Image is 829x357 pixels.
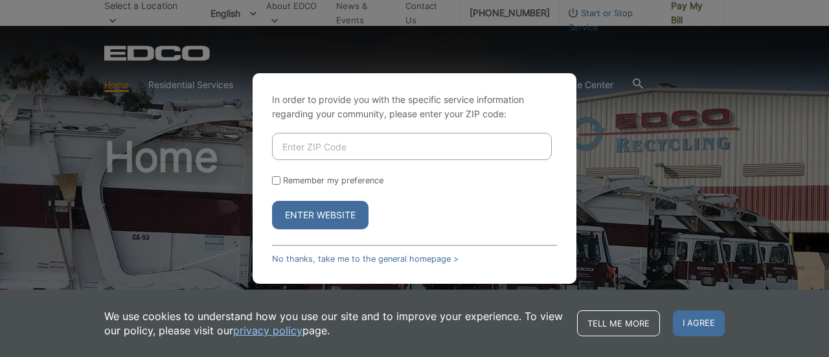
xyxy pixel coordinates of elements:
[104,309,564,338] p: We use cookies to understand how you use our site and to improve your experience. To view our pol...
[233,323,302,338] a: privacy policy
[272,133,552,160] input: Enter ZIP Code
[283,176,383,185] label: Remember my preference
[272,254,459,264] a: No thanks, take me to the general homepage >
[577,310,660,336] a: Tell me more
[272,93,557,121] p: In order to provide you with the specific service information regarding your community, please en...
[272,201,369,229] button: Enter Website
[673,310,725,336] span: I agree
